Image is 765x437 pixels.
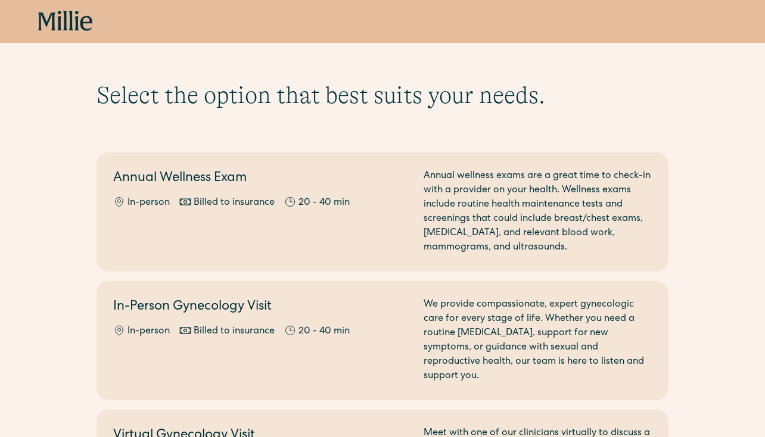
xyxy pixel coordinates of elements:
[97,281,668,400] a: In-Person Gynecology VisitIn-personBilled to insurance20 - 40 minWe provide compassionate, expert...
[424,169,652,255] div: Annual wellness exams are a great time to check-in with a provider on your health. Wellness exams...
[113,169,409,189] h2: Annual Wellness Exam
[97,152,668,271] a: Annual Wellness ExamIn-personBilled to insurance20 - 40 minAnnual wellness exams are a great time...
[194,196,275,210] div: Billed to insurance
[113,298,409,317] h2: In-Person Gynecology Visit
[128,324,170,339] div: In-person
[298,196,350,210] div: 20 - 40 min
[128,196,170,210] div: In-person
[194,324,275,339] div: Billed to insurance
[298,324,350,339] div: 20 - 40 min
[424,298,652,383] div: We provide compassionate, expert gynecologic care for every stage of life. Whether you need a rou...
[97,81,668,110] h1: Select the option that best suits your needs.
